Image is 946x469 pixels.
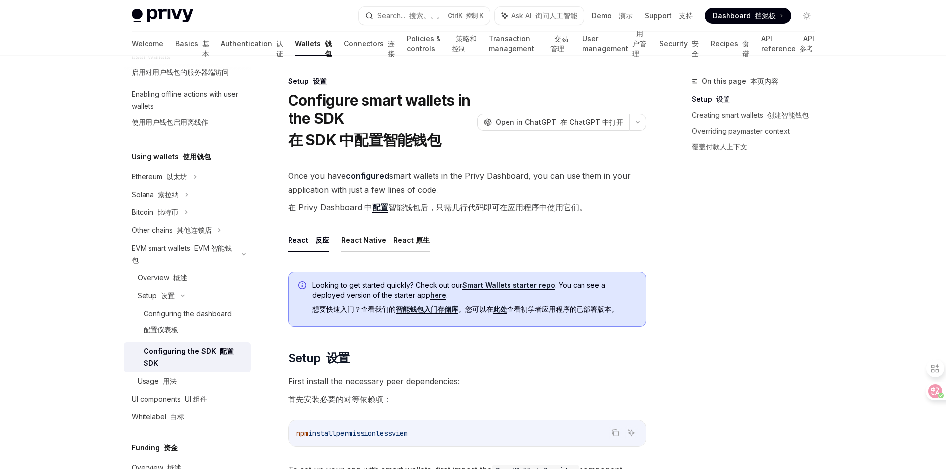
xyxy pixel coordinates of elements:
font: 基本 [202,39,209,58]
div: Configuring the SDK [144,345,245,369]
font: 控制 K [466,12,484,19]
font: 设置 [313,77,327,85]
font: 比特币 [157,208,178,216]
div: Other chains [132,224,212,236]
a: 此处 [493,305,507,314]
span: Ask AI [511,11,577,21]
button: Copy the contents from the code block [609,426,622,439]
a: User management 用户管理 [582,32,648,56]
font: 使用用户钱包启用离线作 [132,118,208,126]
h5: Using wallets [132,151,211,163]
span: First install the necessary peer dependencies: [288,374,646,410]
font: 覆盖付款人上下文 [692,142,747,151]
font: 索拉纳 [158,190,179,199]
a: Smart Wallets starter repo [462,281,555,290]
font: API 参考 [800,34,814,53]
a: Connectors 连接 [344,32,395,56]
a: configured [346,171,389,181]
font: 设置 [326,351,350,365]
div: EVM smart wallets [132,242,236,266]
div: Configuring the dashboard [144,308,232,339]
h5: Funding [132,442,178,454]
a: here [430,291,446,300]
button: React 反应 [288,228,329,252]
font: 资金 [164,443,178,452]
button: Ask AI 询问人工智能 [495,7,584,25]
a: Demo 演示 [592,11,633,21]
a: Overriding paymaster context覆盖付款人上下文 [692,123,823,159]
span: Ctrl K [448,12,484,20]
a: Creating smart wallets 创建智能钱包 [692,107,823,123]
font: 使用钱包 [183,152,211,161]
div: Ethereum [132,171,187,183]
div: Setup [138,290,175,302]
span: install [308,429,336,438]
font: 在 Privy Dashboard 中 智能钱包后，只需几行代码即可在应用程序中使用它们。 [288,202,587,213]
font: UI 组件 [185,395,207,403]
font: 认证 [276,39,283,58]
button: Open in ChatGPT 在 ChatGPT 中打开 [477,114,629,131]
a: 智能钱包入门存储库 [396,305,458,314]
a: Transaction management 交易管理 [489,32,571,56]
button: React Native React 原生 [341,228,430,252]
a: Welcome [132,32,163,56]
span: viem [392,429,408,438]
a: Recipes 食谱 [711,32,749,56]
span: Setup [288,350,350,366]
div: Solana [132,189,179,201]
font: 用户管理 [632,29,646,58]
font: 询问人工智能 [535,11,577,20]
font: 策略和控制 [452,34,477,53]
a: Basics 基本 [175,32,209,56]
font: 白标 [170,412,184,421]
div: Setup [288,76,646,86]
font: React 原生 [393,236,430,244]
button: Toggle dark mode [799,8,815,24]
font: 挡泥板 [755,11,776,20]
font: 配置仪表板 [144,325,178,334]
a: Configuring the SDK 配置 SDK [124,342,251,372]
font: 安全 [692,39,699,58]
a: Dashboard 挡泥板 [705,8,791,24]
svg: Info [298,281,308,291]
font: 以太坊 [166,172,187,181]
span: permissionless [336,429,392,438]
button: Ask AI [625,426,638,439]
font: 其他连锁店 [177,226,212,234]
font: 概述 [173,273,187,282]
img: light logo [132,9,193,23]
font: 启用对用户钱包的服务器端访问 [132,68,229,76]
font: 设置 [161,291,175,300]
h1: Configure smart wallets in the SDK [288,91,473,153]
div: Bitcoin [132,206,178,218]
font: 连接 [388,39,395,58]
div: UI components [132,393,207,405]
a: Setup 设置 [692,91,823,107]
a: Policies & controls 策略和控制 [407,32,477,56]
a: API reference API 参考 [761,32,815,56]
span: Open in ChatGPT [496,117,623,127]
font: 在 SDK 中配置智能钱包 [288,131,441,149]
a: Overview 概述 [124,269,251,287]
a: Enabling offline actions with user wallets使用用户钱包启用离线作 [124,85,251,135]
a: Security 安全 [659,32,699,56]
font: 支持 [679,11,693,20]
a: UI components UI 组件 [124,390,251,408]
span: Once you have smart wallets in the Privy Dashboard, you can use them in your application with jus... [288,169,646,218]
div: Enabling offline actions with user wallets [132,88,245,132]
div: Whitelabel [132,411,184,423]
font: 本页内容 [750,77,778,85]
font: 设置 [716,95,730,103]
font: 食谱 [742,39,749,58]
a: Whitelabel 白标 [124,408,251,426]
span: Looking to get started quickly? Check out our . You can see a deployed version of the starter app . [312,280,636,318]
button: Search... 搜索。。。CtrlK 控制 K [359,7,490,25]
div: Search... [377,10,444,22]
font: 创建智能钱包 [767,111,809,119]
a: Authentication 认证 [221,32,283,56]
span: Dashboard [713,11,776,21]
font: 交易管理 [550,34,568,53]
span: On this page [702,75,778,87]
a: Usage 用法 [124,372,251,390]
font: 首先安装必要的对等依赖项： [288,394,391,404]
